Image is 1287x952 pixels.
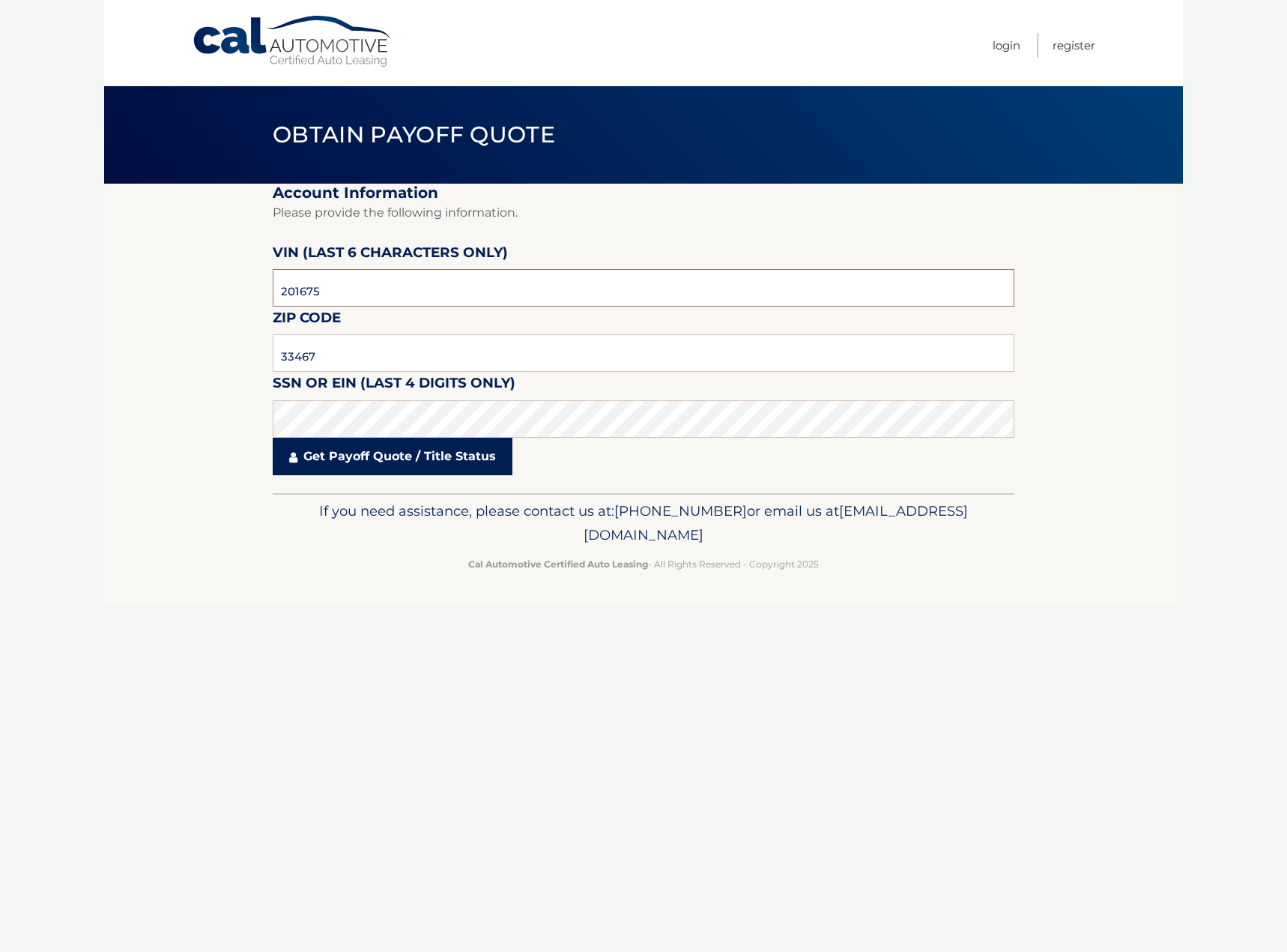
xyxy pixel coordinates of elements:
[1053,33,1095,58] a: Register
[282,499,1005,547] p: If you need assistance, please contact us at: or email us at
[993,33,1020,58] a: Login
[192,15,394,68] a: Cal Automotive
[273,184,1014,202] h2: Account Information
[273,121,555,148] span: Obtain Payoff Quote
[273,241,508,269] label: VIN (last 6 characters only)
[273,202,1014,223] p: Please provide the following information.
[273,438,512,475] a: Get Payoff Quote / Title Status
[282,556,1005,572] p: - All Rights Reserved - Copyright 2025
[273,307,341,334] label: Zip Code
[614,502,747,519] span: [PHONE_NUMBER]
[468,558,648,570] strong: Cal Automotive Certified Auto Leasing
[273,372,515,400] label: SSN or EIN (last 4 digits only)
